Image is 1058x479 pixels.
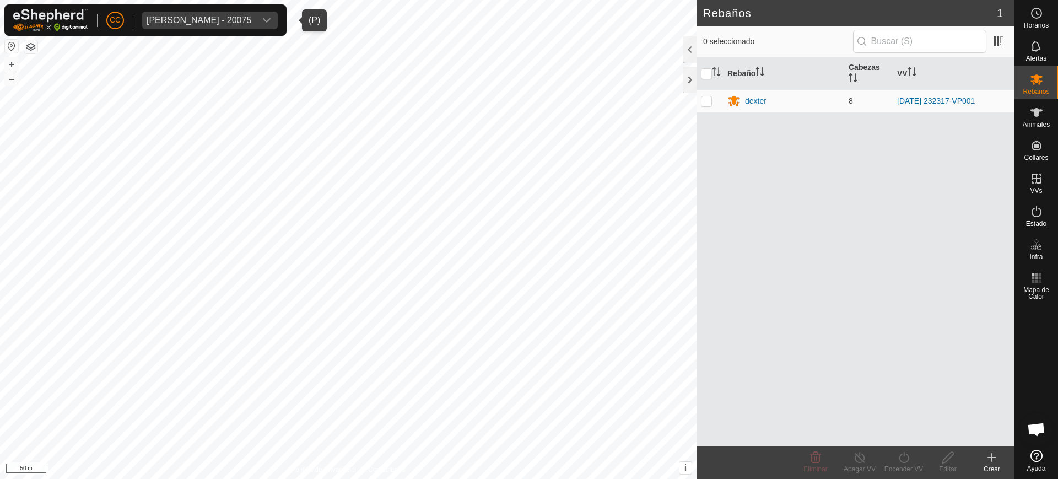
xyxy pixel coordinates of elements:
span: Rebaños [1023,88,1049,95]
span: Collares [1024,154,1048,161]
th: Cabezas [844,57,893,90]
p-sorticon: Activar para ordenar [908,69,916,78]
div: dexter [745,95,766,107]
button: Capas del Mapa [24,40,37,53]
button: – [5,72,18,85]
button: i [679,462,692,474]
span: Estado [1026,220,1046,227]
div: Chat abierto [1020,413,1053,446]
span: Horarios [1024,22,1049,29]
a: Ayuda [1014,445,1058,476]
img: Logo Gallagher [13,9,88,31]
h2: Rebaños [703,7,997,20]
p-sorticon: Activar para ordenar [712,69,721,78]
span: 8 [849,96,853,105]
th: VV [893,57,1014,90]
span: i [684,463,687,472]
span: Olegario Arranz Rodrigo - 20075 [142,12,256,29]
div: [PERSON_NAME] - 20075 [147,16,251,25]
span: CC [110,14,121,26]
span: Animales [1023,121,1050,128]
p-sorticon: Activar para ordenar [849,75,857,84]
span: Alertas [1026,55,1046,62]
input: Buscar (S) [853,30,986,53]
button: Restablecer Mapa [5,40,18,53]
button: + [5,58,18,71]
a: [DATE] 232317-VP001 [897,96,975,105]
div: dropdown trigger [256,12,278,29]
span: 1 [997,5,1003,21]
div: Editar [926,464,970,474]
a: Contáctenos [368,465,405,475]
p-sorticon: Activar para ordenar [755,69,764,78]
span: Infra [1029,254,1043,260]
span: VVs [1030,187,1042,194]
span: Eliminar [803,465,827,473]
div: Encender VV [882,464,926,474]
th: Rebaño [723,57,844,90]
div: Crear [970,464,1014,474]
span: Ayuda [1027,465,1046,472]
a: Política de Privacidad [292,465,355,475]
span: Mapa de Calor [1017,287,1055,300]
span: 0 seleccionado [703,36,853,47]
div: Apagar VV [838,464,882,474]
